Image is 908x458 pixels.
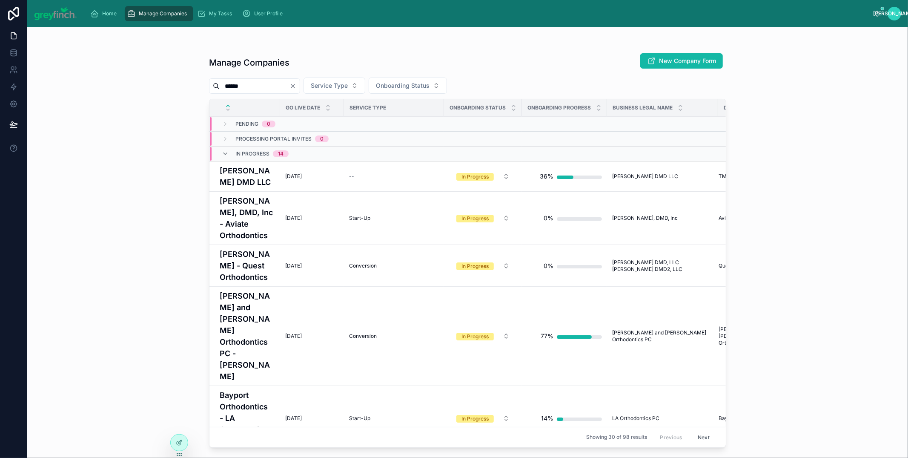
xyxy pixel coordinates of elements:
div: In Progress [461,262,489,270]
a: [DATE] [285,173,339,180]
a: Manage Companies [125,6,193,21]
a: 0% [527,257,602,274]
span: Pending [235,121,258,127]
img: App logo [34,7,77,20]
div: 0 [267,121,270,127]
span: Service Type [349,104,386,111]
span: In Progress [235,150,269,157]
a: Start-Up [349,415,439,422]
a: Select Button [449,258,517,274]
a: [PERSON_NAME] and [PERSON_NAME] Orthodontics PC [719,326,779,346]
a: Aviate Orthodontics [719,215,779,222]
a: Bayport Orthodontics - LA Orthodontics PC [220,389,275,447]
button: Select Button [450,210,516,226]
a: [DATE] [285,215,339,222]
div: 0% [544,210,553,227]
span: Start-Up [349,415,370,422]
button: New Company Form [640,53,723,69]
button: Next [692,431,716,444]
span: [DATE] [285,415,302,422]
span: DBA [724,104,735,111]
span: Start-Up [349,215,370,222]
span: -- [349,173,354,180]
a: Conversion [349,262,439,269]
a: User Profile [240,6,289,21]
a: [PERSON_NAME] and [PERSON_NAME] Orthodontics PC [612,329,713,343]
button: Clear [289,83,300,89]
div: In Progress [461,415,489,423]
a: [PERSON_NAME], DMD, Inc - Aviate Orthodontics [220,195,275,241]
h4: [PERSON_NAME] and [PERSON_NAME] Orthodontics PC - [PERSON_NAME] [220,290,275,382]
span: Showing 30 of 98 results [586,434,647,441]
h1: Manage Companies [209,57,289,69]
a: Start-Up [349,215,439,222]
div: In Progress [461,333,489,340]
span: My Tasks [209,10,232,17]
a: -- [349,173,439,180]
span: [DATE] [285,173,302,180]
span: [DATE] [285,262,302,269]
span: New Company Form [659,57,716,65]
span: [DATE] [285,215,302,222]
div: In Progress [461,173,489,181]
a: [PERSON_NAME] DMD LLC [220,165,275,188]
span: Manage Companies [139,10,187,17]
a: Bayport Orthodontics [719,415,779,422]
a: [PERSON_NAME] DMD, LLC [PERSON_NAME] DMD2, LLC [612,259,713,273]
div: 0% [544,257,553,274]
a: Conversion [349,333,439,340]
a: Quest Orthodontics [719,262,779,269]
button: Select Button [450,328,516,344]
span: [PERSON_NAME] DMD LLC [612,173,678,180]
span: Aviate Orthodontics [719,215,766,222]
a: Select Button [449,410,517,426]
span: Processing Portal Invites [235,135,312,142]
span: Conversion [349,333,377,340]
a: My Tasks [195,6,238,21]
a: LA Orthodontics PC [612,415,713,422]
a: 36% [527,168,602,185]
a: Select Button [449,328,517,344]
a: [PERSON_NAME], DMD, Inc [612,215,713,222]
span: User Profile [255,10,283,17]
a: [PERSON_NAME] DMD LLC [612,173,713,180]
span: [PERSON_NAME], DMD, Inc [612,215,678,222]
div: 36% [540,168,553,185]
a: 0% [527,210,602,227]
button: Select Button [450,258,516,274]
span: Bayport Orthodontics [719,415,770,422]
span: Conversion [349,262,377,269]
span: Onboarding Status [450,104,506,111]
span: Service Type [311,81,348,90]
div: In Progress [461,215,489,222]
div: 0 [320,135,324,142]
span: TMJ [US_STATE] [719,173,759,180]
span: Home [103,10,117,17]
button: Select Button [369,78,447,94]
a: [DATE] [285,333,339,340]
button: Select Button [450,411,516,426]
a: Select Button [449,168,517,184]
span: [DATE] [285,333,302,340]
span: LA Orthodontics PC [612,415,659,422]
a: Home [88,6,123,21]
a: 77% [527,328,602,345]
a: [PERSON_NAME] - Quest Orthodontics [220,248,275,283]
span: Go Live Date [286,104,320,111]
div: scrollable content [84,4,874,23]
div: 14 [278,150,284,157]
span: Business Legal Name [613,104,673,111]
div: 14% [541,410,553,427]
span: Quest Orthodontics [719,262,765,269]
button: Select Button [450,169,516,184]
a: TMJ [US_STATE] [719,173,779,180]
a: Select Button [449,210,517,226]
span: Onboarding Progress [527,104,591,111]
